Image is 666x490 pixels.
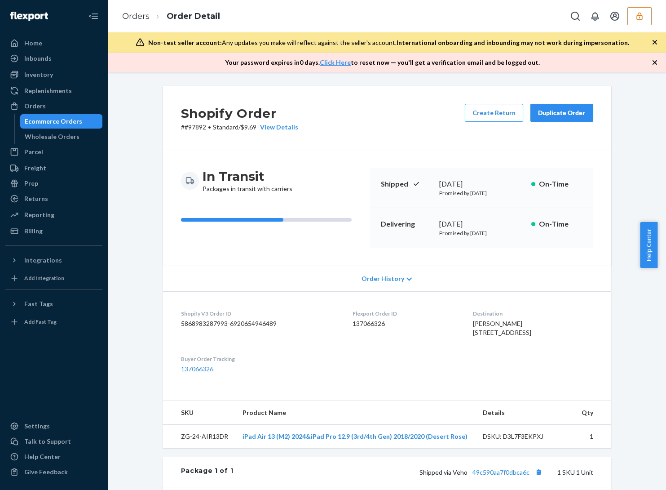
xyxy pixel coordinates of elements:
dt: Flexport Order ID [353,310,459,317]
button: Close Navigation [84,7,102,25]
p: On-Time [539,179,582,189]
dt: Buyer Order Tracking [181,355,338,363]
div: Reporting [24,210,54,219]
div: Help Center [24,452,61,461]
div: Fast Tags [24,299,53,308]
div: Duplicate Order [538,108,586,117]
p: Promised by [DATE] [439,189,524,197]
dd: 137066326 [353,319,459,328]
th: Product Name [235,401,476,425]
a: Replenishments [5,84,102,98]
div: Billing [24,227,43,236]
button: Fast Tags [5,297,102,311]
td: 1 [574,425,611,449]
a: Ecommerce Orders [20,114,103,129]
a: Add Fast Tag [5,315,102,329]
a: Prep [5,176,102,191]
button: Copy tracking number [533,466,545,478]
div: Give Feedback [24,468,68,477]
a: iPad Air 13 (M2) 2024&iPad Pro 12.9 (3rd/4th Gen) 2018/2020 (Desert Rose) [243,432,468,440]
div: [DATE] [439,219,524,229]
button: Talk to Support [5,434,102,449]
button: Create Return [465,104,523,122]
h2: Shopify Order [181,104,298,123]
a: Inventory [5,67,102,82]
span: [PERSON_NAME] [STREET_ADDRESS] [473,320,531,336]
a: Billing [5,224,102,238]
div: Replenishments [24,86,72,95]
span: International onboarding and inbounding may not work during impersonation. [397,39,629,46]
dt: Shopify V3 Order ID [181,310,338,317]
div: Package 1 of 1 [181,466,234,478]
div: Settings [24,422,50,431]
div: Integrations [24,256,62,265]
div: Returns [24,194,48,203]
a: Help Center [5,450,102,464]
a: Orders [122,11,150,21]
div: Wholesale Orders [25,132,79,141]
button: Duplicate Order [530,104,593,122]
button: Open notifications [586,7,604,25]
a: Parcel [5,145,102,159]
p: On-Time [539,219,582,229]
div: Parcel [24,147,43,156]
div: Add Integration [24,274,64,282]
a: Orders [5,99,102,113]
p: Delivering [381,219,432,229]
button: Open account menu [606,7,624,25]
span: Non-test seller account: [148,39,222,46]
a: Wholesale Orders [20,129,103,144]
th: Details [476,401,574,425]
p: # #97892 / $9.69 [181,123,298,132]
img: Flexport logo [10,12,48,21]
div: Home [24,39,42,48]
div: Freight [24,164,46,173]
div: Packages in transit with carriers [203,168,292,193]
div: Inbounds [24,54,52,63]
div: Any updates you make will reflect against the seller's account. [148,38,629,47]
button: View Details [256,123,298,132]
a: Order Detail [167,11,220,21]
ol: breadcrumbs [115,3,227,30]
div: Inventory [24,70,53,79]
td: ZG-24-AIR13DR [163,425,236,449]
button: Help Center [640,222,657,268]
a: Reporting [5,208,102,222]
dt: Destination [473,310,593,317]
iframe: Opens a widget where you can chat to one of our agents [609,463,657,486]
dd: 5868983287993-6920654946489 [181,319,338,328]
span: Standard [213,123,238,131]
div: Prep [24,179,38,188]
a: Click Here [320,58,351,66]
div: 1 SKU 1 Unit [233,466,593,478]
div: Ecommerce Orders [25,117,82,126]
span: • [208,123,211,131]
a: Returns [5,192,102,206]
a: Settings [5,419,102,433]
th: Qty [574,401,611,425]
a: Inbounds [5,51,102,66]
p: Your password expires in 0 days . to reset now — you'll get a verification email and be logged out. [225,58,540,67]
div: Talk to Support [24,437,71,446]
h3: In Transit [203,168,292,184]
button: Give Feedback [5,465,102,479]
a: Freight [5,161,102,175]
th: SKU [163,401,236,425]
div: Orders [24,102,46,111]
div: Add Fast Tag [24,318,57,325]
a: Home [5,36,102,50]
a: 137066326 [181,365,213,373]
p: Promised by [DATE] [439,229,524,237]
a: 49c590aa7f0dbca6c [472,468,529,476]
div: [DATE] [439,179,524,189]
p: Shipped [381,179,432,189]
span: Shipped via Veho [419,468,545,476]
button: Open Search Box [566,7,584,25]
button: Integrations [5,253,102,267]
div: DSKU: D3L7F3EKPXJ [483,432,567,441]
span: Order History [362,274,404,283]
a: Add Integration [5,271,102,285]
